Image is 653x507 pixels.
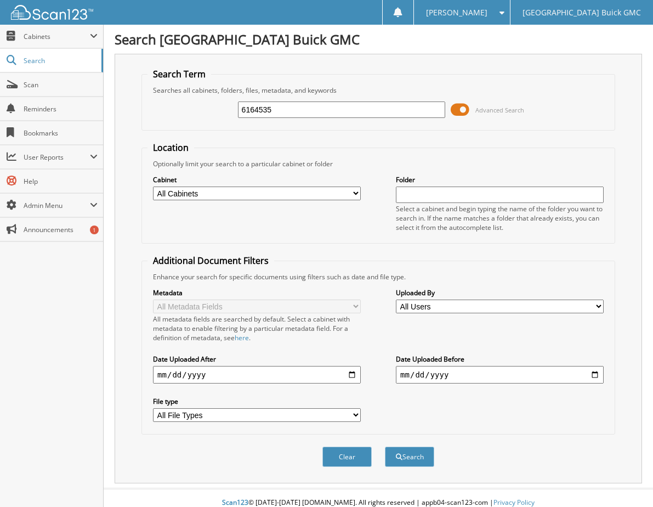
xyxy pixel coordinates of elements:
legend: Additional Document Filters [147,255,274,267]
input: end [396,366,604,384]
div: Searches all cabinets, folders, files, metadata, and keywords [147,86,609,95]
label: Folder [396,175,604,184]
span: [PERSON_NAME] [426,9,487,16]
span: Advanced Search [475,106,524,114]
div: 1 [90,226,99,234]
span: Cabinets [24,32,90,41]
label: Cabinet [153,175,361,184]
span: Search [24,56,96,65]
span: [GEOGRAPHIC_DATA] Buick GMC [523,9,641,16]
div: Optionally limit your search to a particular cabinet or folder [147,159,609,168]
a: Privacy Policy [493,498,535,507]
div: Select a cabinet and begin typing the name of the folder you want to search in. If the name match... [396,204,604,232]
span: Reminders [24,104,98,114]
span: Admin Menu [24,201,90,210]
div: Enhance your search for specific documents using filters such as date and file type. [147,272,609,281]
a: here [235,333,249,342]
img: scan123-logo-white.svg [11,5,93,20]
span: Help [24,177,98,186]
span: User Reports [24,153,90,162]
div: All metadata fields are searched by default. Select a cabinet with metadata to enable filtering b... [153,314,361,342]
label: Date Uploaded After [153,354,361,364]
button: Search [385,447,434,467]
span: Scan [24,80,98,89]
label: Date Uploaded Before [396,354,604,364]
span: Scan123 [222,498,248,507]
legend: Location [147,142,194,154]
label: Uploaded By [396,288,604,297]
label: File type [153,397,361,406]
legend: Search Term [147,68,211,80]
button: Clear [322,447,372,467]
span: Bookmarks [24,128,98,138]
label: Metadata [153,288,361,297]
input: start [153,366,361,384]
h1: Search [GEOGRAPHIC_DATA] Buick GMC [115,30,642,48]
span: Announcements [24,225,98,234]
